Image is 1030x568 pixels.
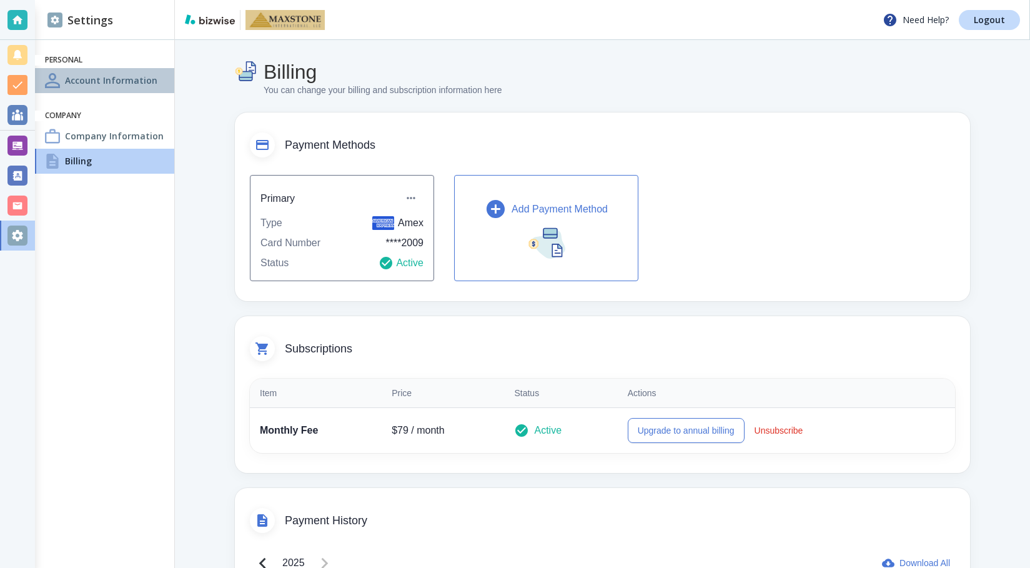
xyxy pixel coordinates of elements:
th: Status [504,379,617,408]
p: You can change your billing and subscription information here [264,84,502,97]
h4: Billing [264,60,502,84]
h4: Company Information [65,129,164,142]
h6: Primary [260,191,295,206]
h6: Personal [45,55,164,66]
span: Subscriptions [285,342,955,356]
button: Unsubscribe [750,418,808,443]
p: Logout [974,16,1005,24]
img: bizwise [185,14,235,24]
p: Add Payment Method [512,202,608,217]
h2: Settings [47,12,113,29]
p: Card Number [260,236,320,251]
button: Add Payment Method [454,175,638,281]
p: Amex [372,216,423,231]
h4: Billing [65,154,92,167]
span: Payment History [285,514,955,528]
th: Item [250,379,382,408]
img: Billing [235,60,259,84]
p: Status [260,256,289,271]
a: Logout [959,10,1020,30]
p: $ 79 / month [392,423,494,438]
a: Account InformationAccount Information [35,68,174,93]
img: MaxStone USA [245,10,325,30]
p: Active [379,256,423,271]
img: DashboardSidebarSettings.svg [47,12,62,27]
span: Payment Methods [285,139,955,152]
a: BillingBilling [35,149,174,174]
img: American Express [372,216,394,230]
p: Monthly Fee [260,423,372,438]
p: Active [534,423,562,438]
th: Price [382,379,504,408]
p: Type [260,216,282,231]
h6: Company [45,111,164,121]
p: Need Help? [883,12,949,27]
h4: Account Information [65,74,157,87]
th: Actions [618,379,955,408]
a: Company InformationCompany Information [35,124,174,149]
button: Upgrade to annual billing [628,418,745,443]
